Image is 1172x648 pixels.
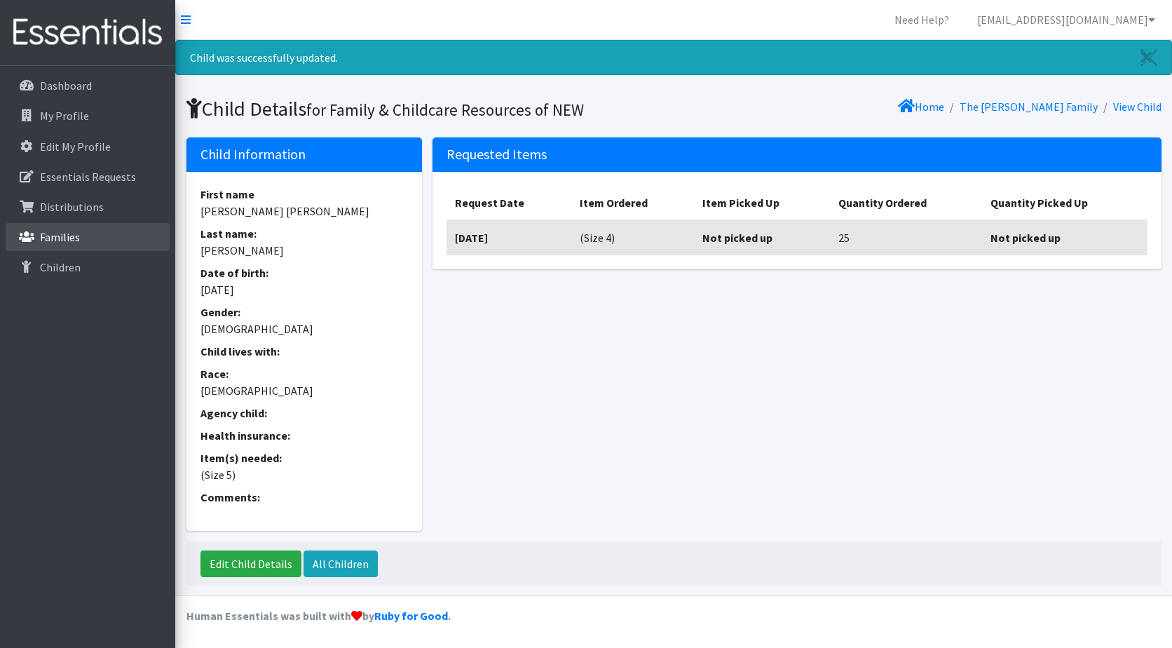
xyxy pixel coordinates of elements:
b: Not picked up [702,231,772,245]
small: for Family & Childcare Resources of NEW [306,100,584,120]
a: View Child [1113,100,1161,114]
a: Edit My Profile [6,133,170,161]
dt: Comments: [200,489,409,506]
a: Children [6,253,170,281]
dd: [DEMOGRAPHIC_DATA] [200,320,409,337]
th: Item Picked Up [694,186,830,220]
dt: Date of birth: [200,264,409,281]
h5: Requested Items [432,137,1161,172]
a: Edit Child Details [200,551,301,577]
dt: Last name: [200,225,409,242]
td: (Size 4) [571,220,694,255]
a: Distributions [6,193,170,221]
th: Quantity Ordered [830,186,982,220]
p: Children [40,260,81,274]
img: HumanEssentials [6,9,170,56]
dt: Agency child: [200,405,409,421]
th: Item Ordered [571,186,694,220]
div: Child was successfully updated. [175,40,1172,75]
dd: [PERSON_NAME] [PERSON_NAME] [200,203,409,220]
p: My Profile [40,109,89,123]
th: Quantity Picked Up [982,186,1147,220]
a: [EMAIL_ADDRESS][DOMAIN_NAME] [966,6,1166,34]
a: My Profile [6,102,170,130]
dt: Item(s) needed: [200,450,409,466]
a: The [PERSON_NAME] Family [960,100,1098,114]
dt: Gender: [200,304,409,320]
dd: (Size 5) [200,466,409,483]
p: Edit My Profile [40,140,111,154]
a: Dashboard [6,72,170,100]
b: [DATE] [455,231,488,245]
p: Distributions [40,200,104,214]
p: Essentials Requests [40,170,136,184]
dt: Health insurance: [200,427,409,444]
dt: Race: [200,365,409,382]
a: All Children [304,551,378,577]
strong: Human Essentials was built with by . [186,609,451,623]
dd: [DEMOGRAPHIC_DATA] [200,382,409,399]
a: Home [898,100,944,114]
dd: [PERSON_NAME] [200,242,409,259]
td: 25 [830,220,982,255]
th: Request Date [447,186,571,220]
h1: Child Details [186,97,669,121]
a: Close [1126,41,1171,74]
a: Families [6,223,170,251]
dt: Child lives with: [200,343,409,360]
dt: First name [200,186,409,203]
h5: Child Information [186,137,423,172]
a: Ruby for Good [374,609,448,623]
p: Families [40,230,80,244]
a: Essentials Requests [6,163,170,191]
p: Dashboard [40,79,92,93]
dd: [DATE] [200,281,409,298]
a: Need Help? [883,6,960,34]
b: Not picked up [990,231,1061,245]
